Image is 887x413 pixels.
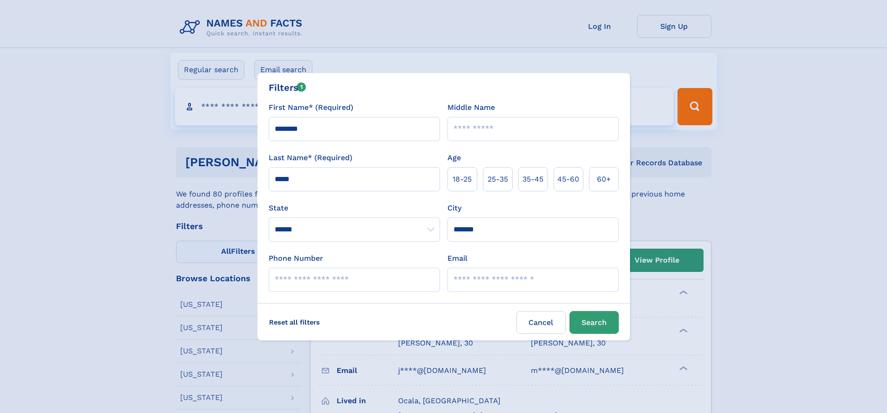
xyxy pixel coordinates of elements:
[488,174,508,185] span: 25‑35
[269,152,352,163] label: Last Name* (Required)
[516,311,566,334] label: Cancel
[447,152,461,163] label: Age
[269,102,353,113] label: First Name* (Required)
[269,203,440,214] label: State
[522,174,543,185] span: 35‑45
[447,253,467,264] label: Email
[453,174,472,185] span: 18‑25
[557,174,579,185] span: 45‑60
[597,174,611,185] span: 60+
[569,311,619,334] button: Search
[447,102,495,113] label: Middle Name
[447,203,461,214] label: City
[269,253,323,264] label: Phone Number
[269,81,306,95] div: Filters
[263,311,326,333] label: Reset all filters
